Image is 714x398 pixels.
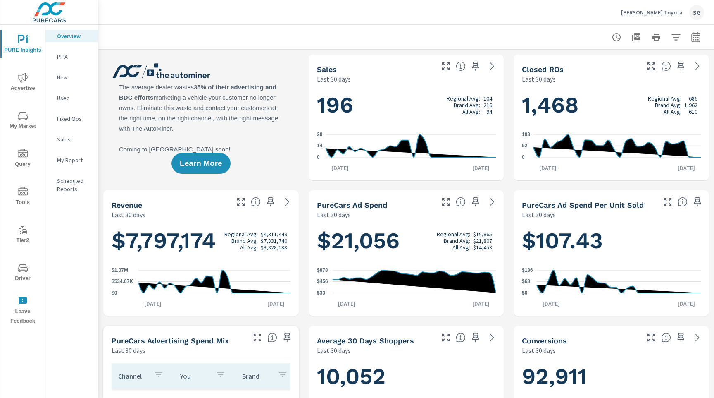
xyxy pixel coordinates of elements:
span: Advertise [3,73,43,93]
button: Print Report [648,29,664,46]
span: Save this to your personalized report [469,195,482,209]
h1: 196 [317,91,496,119]
span: Tier2 [3,225,43,245]
p: Brand Avg: [231,237,258,244]
p: All Avg: [462,108,480,115]
p: Last 30 days [317,74,351,84]
button: Make Fullscreen [439,60,452,73]
p: Used [57,94,91,102]
p: [DATE] [672,300,701,308]
p: Regional Avg: [447,95,480,102]
span: Save this to your personalized report [469,331,482,344]
p: My Report [57,156,91,164]
button: Make Fullscreen [251,331,264,344]
text: $0 [522,290,528,296]
p: 94 [486,108,492,115]
button: Make Fullscreen [439,195,452,209]
div: Used [45,92,98,104]
text: 14 [317,143,323,149]
button: Learn More [171,153,230,174]
h5: Closed ROs [522,65,564,74]
p: Last 30 days [317,210,351,220]
button: Make Fullscreen [645,331,658,344]
text: 0 [317,154,320,160]
span: Total sales revenue over the selected date range. [Source: This data is sourced from the dealer’s... [251,197,261,207]
p: [DATE] [466,164,495,172]
p: 1,962 [684,102,697,108]
p: [DATE] [537,300,566,308]
button: Make Fullscreen [645,60,658,73]
p: Last 30 days [112,345,145,355]
p: $7,831,740 [261,237,287,244]
button: Make Fullscreen [439,331,452,344]
text: 103 [522,132,530,137]
p: Overview [57,32,91,40]
p: $4,311,449 [261,231,287,237]
p: $21,807 [473,237,492,244]
h5: Average 30 Days Shoppers [317,336,414,345]
p: Brand Avg: [454,102,480,108]
span: Total cost of media for all PureCars channels for the selected dealership group over the selected... [456,197,466,207]
p: 686 [689,95,697,102]
span: Leave Feedback [3,296,43,326]
button: Apply Filters [668,29,684,46]
p: [DATE] [332,300,361,308]
p: [DATE] [533,164,562,172]
text: $0 [112,290,117,296]
p: 610 [689,108,697,115]
p: Last 30 days [522,74,556,84]
h5: Sales [317,65,337,74]
p: $3,828,188 [261,244,287,251]
p: 104 [483,95,492,102]
p: [DATE] [262,300,290,308]
p: New [57,73,91,82]
span: Save this to your personalized report [281,331,294,344]
text: 28 [317,132,323,137]
h1: $21,056 [317,227,496,255]
p: $15,865 [473,231,492,237]
a: See more details in report [486,195,499,209]
p: Brand Avg: [655,102,681,108]
button: Make Fullscreen [234,195,248,209]
span: PURE Insights [3,35,43,55]
h1: 1,468 [522,91,701,119]
div: SG [689,5,704,20]
text: $456 [317,279,328,285]
span: Save this to your personalized report [674,331,688,344]
p: Last 30 days [317,345,351,355]
p: $14,453 [473,244,492,251]
span: Save this to your personalized report [674,60,688,73]
div: My Report [45,154,98,166]
h5: PureCars Ad Spend Per Unit Sold [522,201,644,209]
div: PIPA [45,50,98,63]
p: You [180,372,209,380]
p: [DATE] [466,300,495,308]
p: [DATE] [326,164,355,172]
p: Last 30 days [522,210,556,220]
text: 0 [522,154,525,160]
span: Number of Repair Orders Closed by the selected dealership group over the selected time range. [So... [661,61,671,71]
h1: $7,797,174 [112,227,290,255]
h5: PureCars Advertising Spend Mix [112,336,229,345]
p: All Avg: [240,244,258,251]
text: 52 [522,143,528,149]
h1: $107.43 [522,227,701,255]
text: $878 [317,267,328,273]
div: Scheduled Reports [45,175,98,195]
a: See more details in report [486,60,499,73]
span: The number of dealer-specified goals completed by a visitor. [Source: This data is provided by th... [661,333,671,343]
a: See more details in report [691,331,704,344]
p: Regional Avg: [648,95,681,102]
button: Make Fullscreen [661,195,674,209]
p: Fixed Ops [57,115,91,123]
span: My Market [3,111,43,131]
div: nav menu [0,25,45,329]
p: Brand Avg: [444,237,470,244]
p: Sales [57,135,91,144]
p: Scheduled Reports [57,177,91,193]
p: [DATE] [672,164,701,172]
span: Number of vehicles sold by the dealership over the selected date range. [Source: This data is sou... [456,61,466,71]
text: $136 [522,267,533,273]
h1: 10,052 [317,362,496,391]
p: PIPA [57,53,91,61]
